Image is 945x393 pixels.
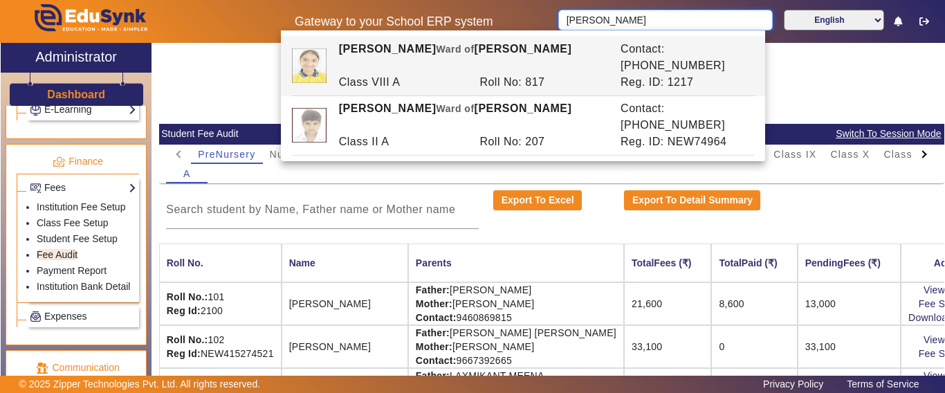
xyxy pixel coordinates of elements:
div: Reg. ID: 1217 [614,74,755,91]
span: Class IX [773,149,816,159]
h2: Administrator [35,48,117,65]
div: [PERSON_NAME] [PERSON_NAME] [331,100,613,134]
div: Name [289,255,315,271]
div: Class VIII A [331,74,472,91]
strong: Father: [416,284,450,295]
div: Roll No. [167,255,203,271]
div: Name [289,255,401,271]
a: Expenses [30,309,136,325]
td: 0 [711,325,797,368]
div: Roll No: 817 [472,74,614,91]
div: TotalFees (₹) [632,255,692,271]
div: TotalPaid (₹) [719,255,789,271]
strong: Mother: [416,298,452,309]
h3: Dashboard [47,88,105,101]
strong: Father: [416,370,450,381]
div: Roll No: 207 [472,134,614,150]
td: 13,000 [798,282,901,325]
img: 56b9b74c-59d6-4549-b731-487d50ac4011 [292,48,327,83]
td: 33,100 [624,325,712,368]
p: Communication [17,360,139,375]
td: [PERSON_NAME] [PERSON_NAME] [PERSON_NAME] 9667392665 [408,325,624,368]
span: Nursery [270,149,310,159]
span: Ward of [436,44,474,55]
td: 101 2100 [159,282,282,325]
input: Search [558,10,772,30]
a: Dashboard [46,87,106,102]
td: 102 NEW415274521 [159,325,282,368]
td: [PERSON_NAME] [282,282,408,325]
a: Institution Fee Setup [37,201,125,212]
div: TotalFees (₹) [632,255,704,271]
span: A [183,169,191,179]
img: dc6c56cc-05a3-4df2-a176-e5d02feae0a3 [292,108,327,143]
td: 33,100 [798,325,901,368]
a: Institution Bank Detail [37,281,130,292]
a: Student Fee Setup [37,233,118,244]
img: Payroll.png [30,311,41,322]
p: © 2025 Zipper Technologies Pvt. Ltd. All rights reserved. [19,377,261,392]
a: Privacy Policy [756,375,830,393]
span: Expenses [44,311,86,322]
strong: Contact: [416,312,457,323]
div: Contact: [PHONE_NUMBER] [614,100,755,134]
input: Search student by Name, Father name or Mother name [166,201,479,218]
strong: Father: [416,327,450,338]
strong: Roll No.: [167,334,208,345]
strong: Reg Id: [167,305,201,316]
strong: Roll No.: [167,291,208,302]
mat-card-header: Student Fee Audit [159,124,944,145]
a: Administrator [1,43,152,73]
td: [PERSON_NAME] [PERSON_NAME] 9460869815 [408,282,624,325]
div: Reg. ID: NEW74964 [614,134,755,150]
div: Contact: [PHONE_NUMBER] [614,41,755,74]
strong: Reg Id: [167,348,201,359]
img: finance.png [53,156,65,168]
strong: Mother: [416,341,452,352]
span: Class XI [883,149,926,159]
td: 21,600 [624,282,712,325]
a: Terms of Service [840,375,926,393]
span: PreNursery [198,149,255,159]
h5: Gateway to your School ERP system [244,15,544,29]
button: Export To Excel [493,190,582,211]
a: Payment Report [37,265,107,276]
div: PendingFees (₹) [805,255,881,271]
span: Class X [830,149,870,159]
td: 8,600 [711,282,797,325]
div: Roll No. [167,255,274,271]
strong: Contact: [416,355,457,366]
td: [PERSON_NAME] [282,325,408,368]
a: Fee Audit [37,249,77,260]
div: TotalPaid (₹) [719,255,777,271]
h2: [GEOGRAPHIC_DATA] [159,111,944,124]
div: [PERSON_NAME] [PERSON_NAME] [331,41,613,74]
th: Parents [408,244,624,282]
div: PendingFees (₹) [805,255,893,271]
span: Switch To Session Mode [835,126,942,142]
div: Class II A [331,134,472,150]
p: Finance [17,154,139,169]
a: Class Fee Setup [37,217,109,228]
button: Export To Detail Summary [624,190,760,211]
span: Ward of [436,103,474,114]
img: communication.png [36,362,48,374]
